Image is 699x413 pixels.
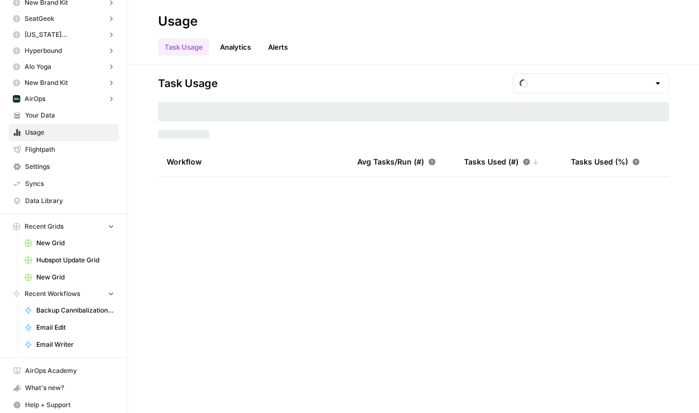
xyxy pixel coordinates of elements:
button: Recent Grids [9,219,119,235]
button: Alo Yoga [9,59,119,75]
span: New Grid [36,238,114,248]
button: What's new? [9,379,119,396]
button: New Brand Kit [9,75,119,91]
span: Help + Support [25,400,114,410]
span: Hubspot Update Grid [36,255,114,265]
a: Backup Cannibalization [No Ranking Keywords] [20,302,119,319]
span: Syncs [25,179,114,189]
span: Settings [25,162,114,172]
button: SeatGeek [9,11,119,27]
a: Analytics [214,38,257,56]
a: Data Library [9,192,119,209]
div: Tasks Used (#) [464,147,539,176]
span: Your Data [25,111,114,120]
img: yjux4x3lwinlft1ym4yif8lrli78 [13,95,20,103]
a: Email Writer [20,336,119,353]
a: Your Data [9,107,119,124]
div: What's new? [9,380,119,396]
button: [US_STATE][GEOGRAPHIC_DATA] [9,27,119,43]
span: AirOps Academy [25,366,114,376]
div: Tasks Used (%) [571,147,640,176]
a: Task Usage [158,38,209,56]
a: Email Edit [20,319,119,336]
a: Syncs [9,175,119,192]
a: Settings [9,158,119,175]
button: Recent Workflows [9,286,119,302]
a: Hubspot Update Grid [20,252,119,269]
span: Task Usage [158,76,218,91]
a: Alerts [262,38,294,56]
span: New Grid [36,272,114,282]
button: Hyperbound [9,43,119,59]
span: Backup Cannibalization [No Ranking Keywords] [36,306,114,315]
div: Avg Tasks/Run (#) [357,147,436,176]
div: Usage [158,13,198,30]
span: Email Edit [36,323,114,332]
span: Email Writer [36,340,114,349]
span: SeatGeek [25,14,54,24]
div: Workflow [167,147,340,176]
a: Flightpath [9,141,119,158]
a: New Grid [20,269,119,286]
a: New Grid [20,235,119,252]
span: Usage [25,128,114,137]
span: Recent Workflows [25,289,80,299]
a: Usage [9,124,119,141]
span: Alo Yoga [25,62,51,72]
a: AirOps Academy [9,362,119,379]
span: Flightpath [25,145,114,154]
span: AirOps [25,94,45,104]
span: Data Library [25,196,114,206]
span: Recent Grids [25,222,64,231]
span: Hyperbound [25,46,62,56]
button: AirOps [9,91,119,107]
span: New Brand Kit [25,78,68,88]
span: [US_STATE][GEOGRAPHIC_DATA] [25,30,103,40]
